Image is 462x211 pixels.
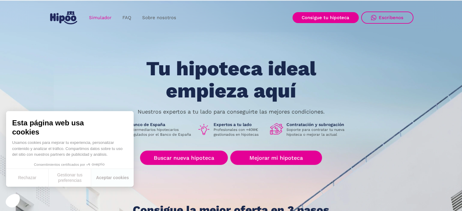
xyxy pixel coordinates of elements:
div: Escríbenos [379,15,404,20]
a: Buscar nueva hipoteca [140,151,228,165]
p: Soporte para contratar tu nueva hipoteca o mejorar la actual [286,127,349,137]
a: FAQ [117,12,137,24]
h1: Tu hipoteca ideal empieza aquí [116,58,346,102]
a: home [49,9,79,27]
p: Nuestros expertos a tu lado para conseguirte las mejores condiciones. [138,109,325,114]
a: Escríbenos [361,12,413,24]
h1: Banco de España [130,122,192,127]
a: Mejorar mi hipoteca [230,151,322,165]
a: Sobre nosotros [137,12,182,24]
p: Intermediarios hipotecarios regulados por el Banco de España [130,127,192,137]
a: Consigue tu hipoteca [293,12,359,23]
h1: Expertos a tu lado [214,122,265,127]
a: Simulador [84,12,117,24]
h1: Contratación y subrogación [286,122,349,127]
p: Profesionales con +40M€ gestionados en hipotecas [214,127,265,137]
